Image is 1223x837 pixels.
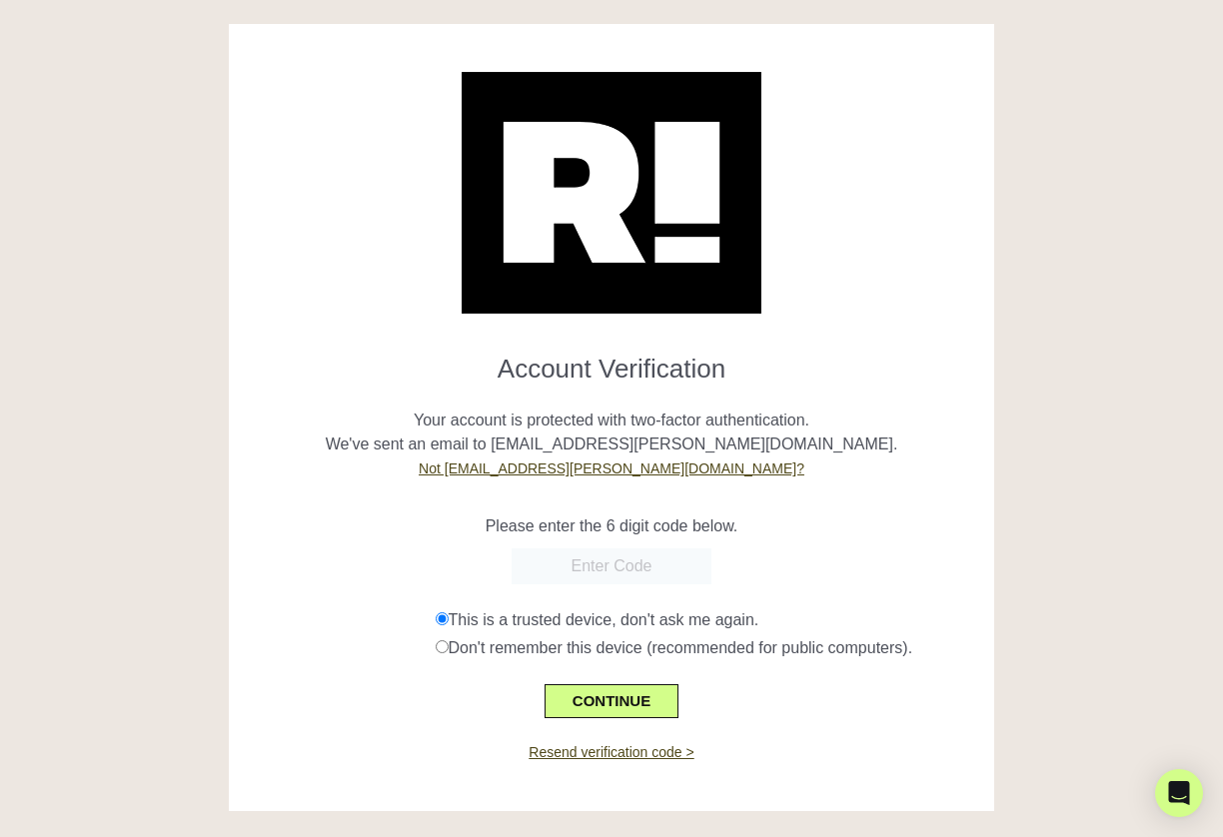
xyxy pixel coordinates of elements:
button: CONTINUE [545,684,678,718]
img: Retention.com [462,72,761,314]
p: Your account is protected with two-factor authentication. We've sent an email to [EMAIL_ADDRESS][... [244,385,979,480]
div: Open Intercom Messenger [1155,769,1203,817]
div: Don't remember this device (recommended for public computers). [436,636,980,660]
p: Please enter the 6 digit code below. [244,514,979,538]
a: Not [EMAIL_ADDRESS][PERSON_NAME][DOMAIN_NAME]? [419,460,804,476]
input: Enter Code [512,548,711,584]
a: Resend verification code > [529,744,693,760]
div: This is a trusted device, don't ask me again. [436,608,980,632]
h1: Account Verification [244,338,979,385]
